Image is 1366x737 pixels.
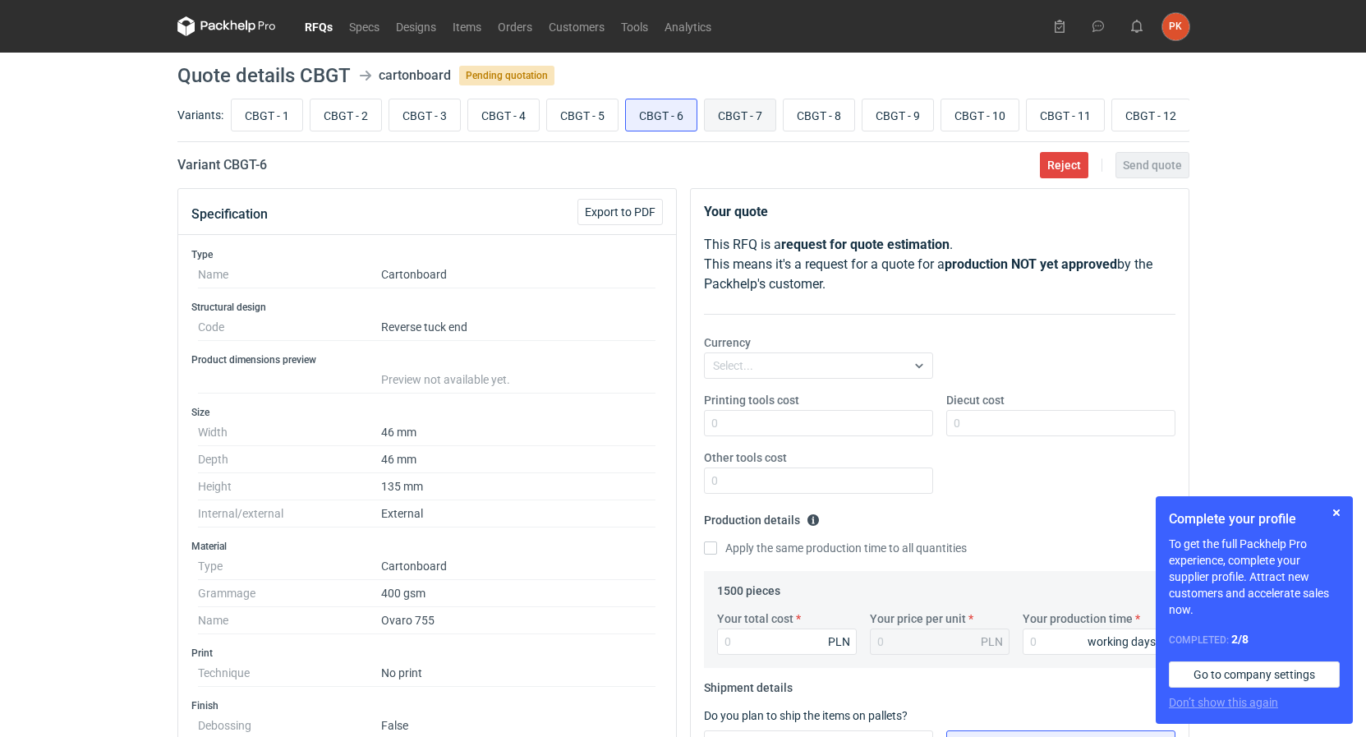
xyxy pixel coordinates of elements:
[717,610,793,627] label: Your total cost
[1047,159,1081,171] span: Reject
[540,16,613,36] a: Customers
[1115,152,1189,178] button: Send quote
[381,580,656,607] dd: 400 gsm
[704,468,933,494] input: 0
[1231,633,1249,646] strong: 2 / 8
[704,675,793,694] legend: Shipment details
[198,500,381,527] dt: Internal/external
[297,16,341,36] a: RFQs
[1169,631,1340,648] div: Completed:
[444,16,490,36] a: Items
[828,633,850,650] div: PLN
[585,206,655,218] span: Export to PDF
[177,107,223,123] label: Variants:
[946,392,1005,408] label: Diecut cost
[490,16,540,36] a: Orders
[704,449,787,466] label: Other tools cost
[1026,99,1105,131] label: CBGT - 11
[656,16,720,36] a: Analytics
[1040,152,1088,178] button: Reject
[389,99,461,131] label: CBGT - 3
[341,16,388,36] a: Specs
[198,580,381,607] dt: Grammage
[381,373,510,386] span: Preview not available yet.
[1169,694,1278,711] button: Don’t show this again
[381,553,656,580] dd: Cartonboard
[1111,99,1190,131] label: CBGT - 12
[1023,629,1162,655] input: 0
[1169,661,1340,688] a: Go to company settings
[198,261,381,288] dt: Name
[713,357,753,374] div: Select...
[704,507,820,527] legend: Production details
[381,500,656,527] dd: External
[546,99,619,131] label: CBGT - 5
[198,446,381,473] dt: Depth
[941,99,1019,131] label: CBGT - 10
[613,16,656,36] a: Tools
[381,446,656,473] dd: 46 mm
[191,195,268,234] button: Specification
[177,155,267,175] h2: Variant CBGT - 6
[704,709,908,722] label: Do you plan to ship the items on pallets?
[704,410,933,436] input: 0
[704,235,1175,294] p: This RFQ is a . This means it's a request for a quote for a by the Packhelp's customer.
[870,610,966,627] label: Your price per unit
[781,237,950,252] strong: request for quote estimation
[704,334,751,351] label: Currency
[862,99,934,131] label: CBGT - 9
[1123,159,1182,171] span: Send quote
[381,314,656,341] dd: Reverse tuck end
[191,248,663,261] h3: Type
[783,99,855,131] label: CBGT - 8
[198,553,381,580] dt: Type
[459,66,554,85] span: Pending quotation
[191,301,663,314] h3: Structural design
[1162,13,1189,40] button: PK
[191,647,663,660] h3: Print
[198,314,381,341] dt: Code
[1169,536,1340,618] p: To get the full Packhelp Pro experience, complete your supplier profile. Attract new customers an...
[388,16,444,36] a: Designs
[704,204,768,219] strong: Your quote
[467,99,540,131] label: CBGT - 4
[198,419,381,446] dt: Width
[577,199,663,225] button: Export to PDF
[381,473,656,500] dd: 135 mm
[231,99,303,131] label: CBGT - 1
[945,256,1117,272] strong: production NOT yet approved
[191,540,663,553] h3: Material
[1169,509,1340,529] h1: Complete your profile
[981,633,1003,650] div: PLN
[177,16,276,36] svg: Packhelp Pro
[381,660,656,687] dd: No print
[946,410,1175,436] input: 0
[1327,503,1346,523] button: Skip for now
[198,607,381,634] dt: Name
[1088,633,1156,650] div: working days
[381,419,656,446] dd: 46 mm
[379,66,451,85] div: cartonboard
[704,99,776,131] label: CBGT - 7
[198,660,381,687] dt: Technique
[191,406,663,419] h3: Size
[717,578,780,597] legend: 1500 pieces
[717,629,857,655] input: 0
[191,699,663,712] h3: Finish
[381,261,656,288] dd: Cartonboard
[310,99,382,131] label: CBGT - 2
[1023,610,1133,627] label: Your production time
[704,540,967,556] label: Apply the same production time to all quantities
[704,392,799,408] label: Printing tools cost
[198,473,381,500] dt: Height
[1162,13,1189,40] div: Paulina Kempara
[381,607,656,634] dd: Ovaro 755
[191,353,663,366] h3: Product dimensions preview
[625,99,697,131] label: CBGT - 6
[177,66,351,85] h1: Quote details CBGT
